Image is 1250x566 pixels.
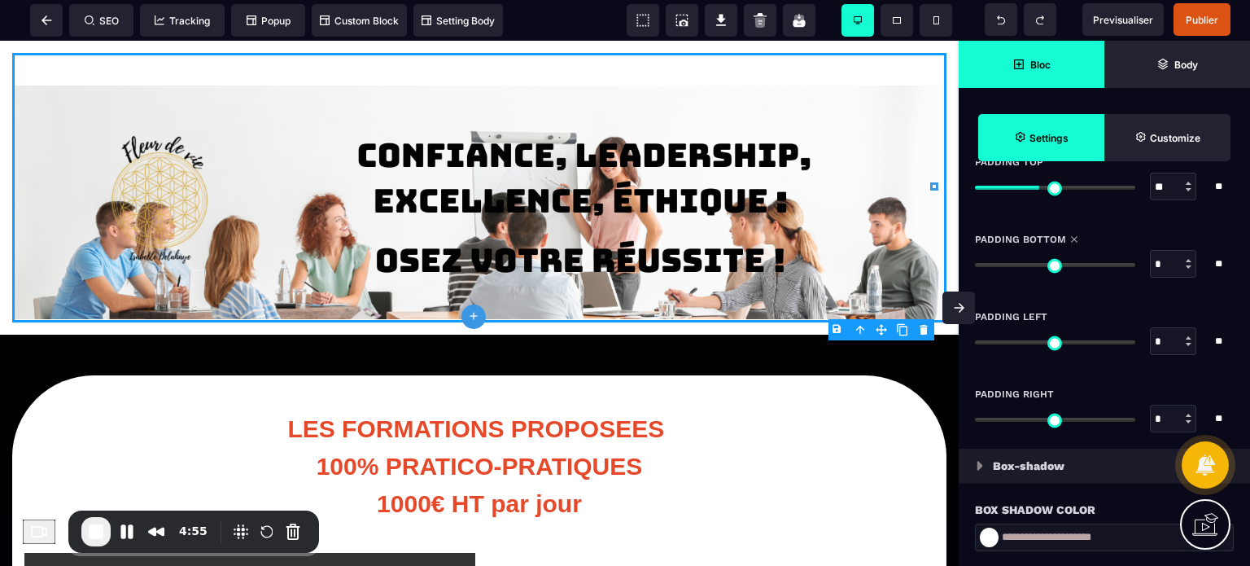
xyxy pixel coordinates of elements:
span: Custom Block [320,15,399,27]
strong: Bloc [1030,59,1051,71]
img: a3b1ad1e8b439d3f3fa79fa4d0b74b86_Bandeau_site_wordpress_linkdln-11.png [12,45,946,279]
span: Preview [1082,3,1164,36]
div: Box Shadow Color [975,500,1234,520]
span: SEO [85,15,119,27]
span: Padding Left [975,310,1047,323]
p: Box-shadow [993,456,1064,476]
span: Tracking [155,15,210,27]
strong: Body [1174,59,1198,71]
span: Open Layer Manager [1104,41,1250,88]
span: Open Blocks [959,41,1104,88]
strong: Settings [1029,132,1069,144]
b: LES FORMATIONS PROPOSEES 100% PRATICO-PRATIQUES 1000€ HT par jour [287,375,671,476]
span: Settings [978,114,1104,161]
strong: Customize [1150,132,1200,144]
span: Open Style Manager [1104,114,1230,161]
img: loading [977,461,983,471]
span: Padding Top [975,156,1043,169]
span: Publier [1186,14,1218,26]
span: Popup [247,15,291,27]
span: Screenshot [666,4,698,37]
span: Setting Body [422,15,495,27]
span: Padding Bottom [975,233,1066,246]
span: View components [627,4,659,37]
span: Padding Right [975,388,1054,401]
span: Previsualiser [1093,14,1153,26]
